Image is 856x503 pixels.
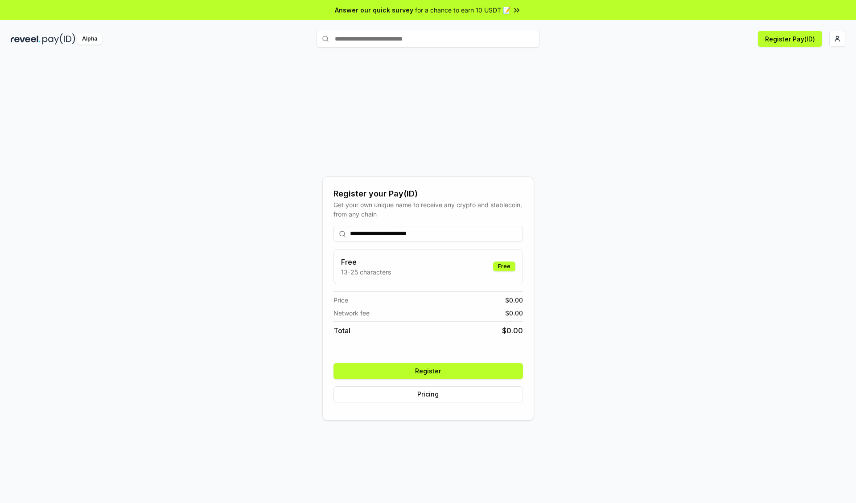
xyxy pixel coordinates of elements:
[415,5,510,15] span: for a chance to earn 10 USDT 📝
[333,386,523,402] button: Pricing
[333,325,350,336] span: Total
[505,295,523,305] span: $ 0.00
[335,5,413,15] span: Answer our quick survey
[11,33,41,45] img: reveel_dark
[333,363,523,379] button: Register
[341,267,391,277] p: 13-25 characters
[505,308,523,318] span: $ 0.00
[502,325,523,336] span: $ 0.00
[333,295,348,305] span: Price
[333,188,523,200] div: Register your Pay(ID)
[333,308,370,318] span: Network fee
[42,33,75,45] img: pay_id
[758,31,822,47] button: Register Pay(ID)
[333,200,523,219] div: Get your own unique name to receive any crypto and stablecoin, from any chain
[341,257,391,267] h3: Free
[77,33,102,45] div: Alpha
[493,262,515,271] div: Free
